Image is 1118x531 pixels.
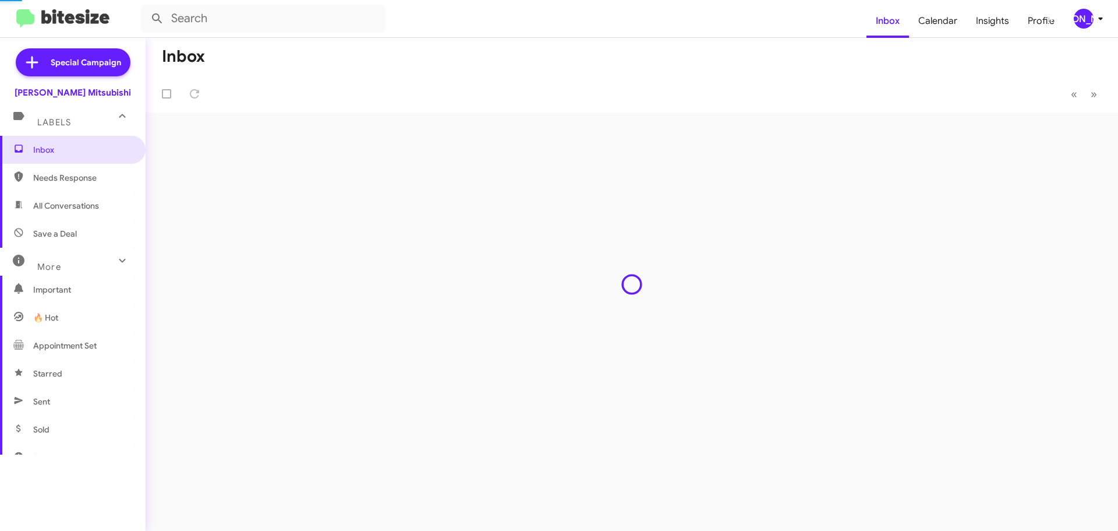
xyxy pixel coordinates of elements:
button: Previous [1064,82,1084,106]
span: Appointment Set [33,340,97,351]
h1: Inbox [162,47,205,66]
span: Sent [33,396,50,407]
span: » [1091,87,1097,101]
a: Profile [1018,4,1064,38]
span: Labels [37,117,71,128]
a: Special Campaign [16,48,130,76]
a: Inbox [866,4,909,38]
span: Inbox [33,144,132,156]
button: [PERSON_NAME] [1064,9,1105,29]
nav: Page navigation example [1064,82,1104,106]
input: Search [141,5,385,33]
div: [PERSON_NAME] [1074,9,1094,29]
span: Needs Response [33,172,132,184]
a: Insights [967,4,1018,38]
a: Calendar [909,4,967,38]
span: More [37,262,61,272]
div: [PERSON_NAME] Mitsubishi [15,87,131,99]
span: Important [33,284,132,296]
button: Next [1084,82,1104,106]
span: Starred [33,368,62,379]
span: « [1071,87,1077,101]
span: Sold [33,424,49,435]
span: 🔥 Hot [33,312,58,323]
span: Save a Deal [33,228,77,240]
span: Special Campaign [51,57,121,68]
span: All Conversations [33,200,99,212]
span: Sold Responded [33,452,95,463]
